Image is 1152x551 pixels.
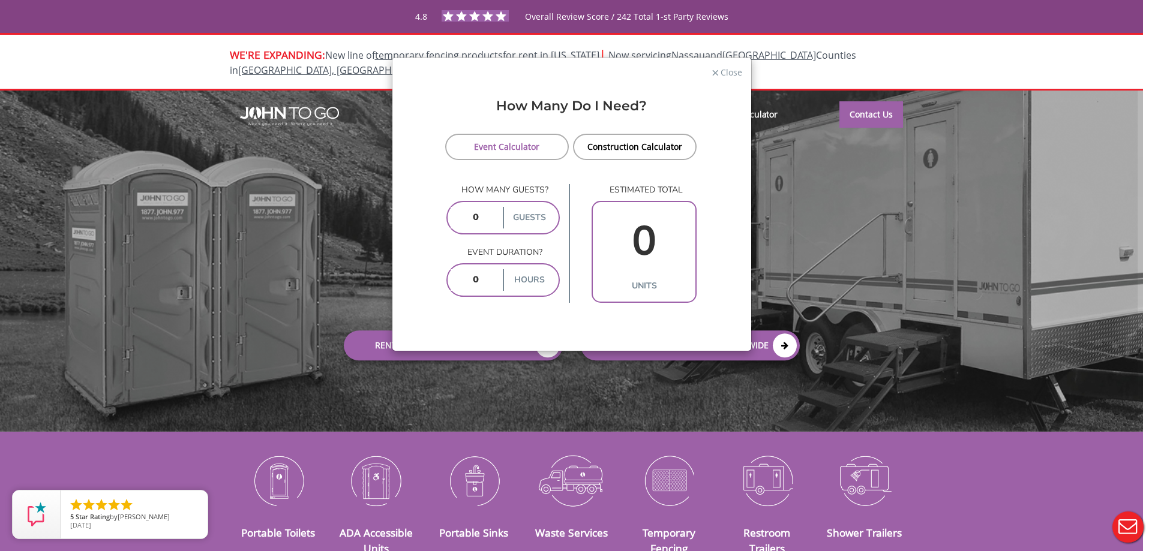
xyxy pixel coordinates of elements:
[719,65,742,77] span: Close
[503,269,556,291] label: hours
[596,275,692,297] label: units
[118,512,170,521] span: [PERSON_NAME]
[573,134,697,160] a: Construction Calculator
[69,498,83,512] li: 
[712,63,719,81] span: ×
[25,502,49,526] img: Review Rating
[94,498,109,512] li: 
[70,513,198,522] span: by
[451,207,500,228] input: 0
[70,520,91,529] span: [DATE]
[1104,503,1152,551] button: Live Chat
[596,207,692,276] input: 0
[82,498,96,512] li: 
[592,184,697,196] p: estimated total
[503,207,556,228] label: guests
[70,512,74,521] span: 5
[76,512,110,521] span: Star Rating
[446,246,560,258] p: Event duration?
[446,184,560,196] p: How many guests?
[401,97,742,133] div: How Many Do I Need?
[712,65,742,79] button: Close
[107,498,121,512] li: 
[119,498,134,512] li: 
[445,134,569,160] a: Event Calculator
[451,269,500,291] input: 0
